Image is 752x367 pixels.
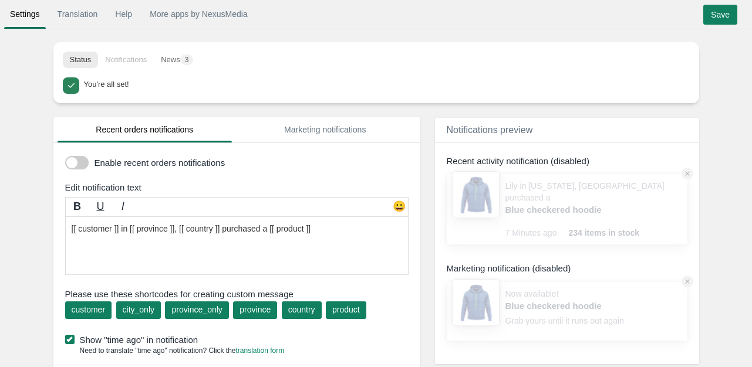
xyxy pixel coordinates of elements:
textarea: [[ customer ]] in [[ province ]], [[ country ]] purchased a [[ product ]] [65,216,409,275]
div: Need to translate "time ago" notification? Click the [65,346,285,356]
div: province_only [171,304,222,315]
div: customer [72,304,106,315]
span: Notifications preview [447,125,533,135]
u: U [96,201,104,212]
label: Enable recent orders notifications [95,157,406,169]
div: city_only [123,304,154,315]
input: Save [703,5,737,25]
a: Help [109,4,138,25]
div: Now available! Grab yours until it runs out again [505,288,629,335]
a: Marketing notifications [238,117,413,142]
div: 😀 [390,199,408,217]
a: More apps by NexusMedia [144,4,254,25]
a: Blue checkered hoodie [505,203,629,216]
a: Translation [52,4,104,25]
span: 234 items in stock [568,227,639,239]
div: product [332,304,360,315]
div: Edit notification text [56,181,423,193]
span: Please use these shortcodes for creating custom message [65,288,409,300]
i: I [122,201,124,212]
span: 3 [180,55,194,65]
a: Recent orders notifications [58,117,232,142]
a: Blue checkered hoodie [505,300,629,312]
b: B [73,201,81,212]
img: 80x80_sample.jpg [453,279,500,326]
div: province [240,304,271,315]
div: country [288,304,315,315]
div: Lily in [US_STATE], [GEOGRAPHIC_DATA] purchased a [505,180,682,227]
div: You're all set! [84,77,686,90]
img: 80x80_sample.jpg [453,171,500,218]
a: translation form [236,346,285,355]
button: News3 [154,52,200,68]
span: 7 Minutes ago [505,227,569,239]
label: Show "time ago" in notification [65,334,414,346]
a: Settings [4,4,46,25]
button: Status [63,52,99,68]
